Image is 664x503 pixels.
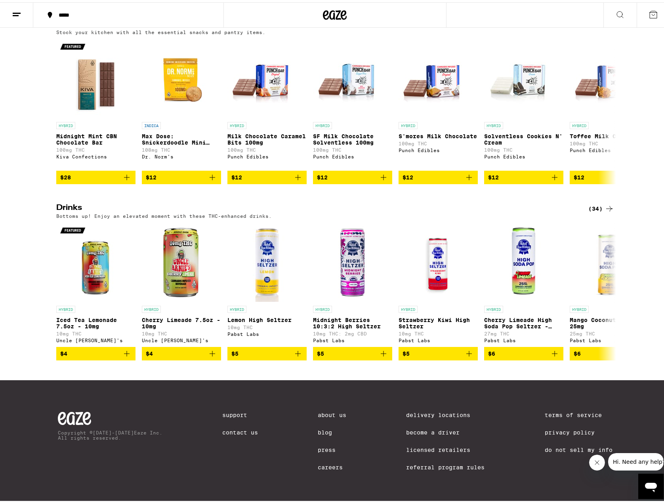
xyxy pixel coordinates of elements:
span: $5 [317,348,324,354]
img: Pabst Labs - Midnight Berries 10:3:2 High Seltzer [313,220,392,299]
a: Open page for Solventless Cookies N' Cream from Punch Edibles [484,36,563,168]
p: 108mg THC [142,145,221,150]
p: Cherry Limeade High Soda Pop Seltzer - 25mg [484,314,563,327]
span: $12 [146,172,156,178]
p: Lemon High Seltzer [227,314,307,321]
img: Punch Edibles - SF Milk Chocolate Solventless 100mg [313,36,392,116]
img: Pabst Labs - Lemon High Seltzer [227,220,307,299]
p: 100mg THC [313,145,392,150]
div: Pabst Labs [570,335,649,341]
img: Kiva Confections - Midnight Mint CBN Chocolate Bar [56,36,135,116]
a: Press [318,444,346,451]
div: Punch Edibles [484,152,563,157]
a: Open page for Lemon High Seltzer from Pabst Labs [227,220,307,345]
button: Add to bag [484,345,563,358]
a: Privacy Policy [545,427,612,433]
a: Delivery Locations [406,410,485,416]
p: Solventless Cookies N' Cream [484,131,563,143]
span: $6 [488,348,495,354]
p: HYBRID [570,303,589,311]
p: 27mg THC [484,329,563,334]
img: Pabst Labs - Mango Coconut Soda - 25mg [579,220,639,299]
div: Uncle [PERSON_NAME]'s [56,335,135,341]
a: Referral Program Rules [406,462,485,468]
p: HYBRID [399,303,418,311]
a: Open page for Cherry Limeade 7.5oz - 10mg from Uncle Arnie's [142,220,221,345]
p: HYBRID [142,303,161,311]
p: Milk Chocolate Caramel Bits 100mg [227,131,307,143]
p: Iced Tea Lemonade 7.5oz - 10mg [56,314,135,327]
p: HYBRID [484,120,503,127]
p: HYBRID [227,303,246,311]
p: HYBRID [227,120,246,127]
p: 100mg THC [570,139,649,144]
a: Open page for Mango Coconut Soda - 25mg from Pabst Labs [570,220,649,345]
p: HYBRID [56,120,75,127]
div: Pabst Labs [227,329,307,334]
p: Stock your kitchen with all the essential snacks and pantry items. [56,27,265,32]
span: $6 [574,348,581,354]
iframe: Button to launch messaging window [638,471,664,497]
p: Copyright © [DATE]-[DATE] Eaze Inc. All rights reserved. [58,428,162,438]
img: Punch Edibles - Toffee Milk Chocolate [570,36,649,116]
a: Become a Driver [406,427,485,433]
button: Add to bag [227,345,307,358]
span: $5 [403,348,410,354]
button: Add to bag [570,345,649,358]
a: Blog [318,427,346,433]
img: Pabst Labs - Cherry Limeade High Soda Pop Seltzer - 25mg [484,220,563,299]
a: Support [222,410,258,416]
a: Open page for Toffee Milk Chocolate from Punch Edibles [570,36,649,168]
a: Do Not Sell My Info [545,444,612,451]
div: Dr. Norm's [142,152,221,157]
p: 10mg THC: 2mg CBD [313,329,392,334]
p: 10mg THC [142,329,221,334]
a: About Us [318,410,346,416]
p: Mango Coconut Soda - 25mg [570,314,649,327]
a: Careers [318,462,346,468]
p: HYBRID [313,120,332,127]
div: Uncle [PERSON_NAME]'s [142,335,221,341]
p: 100mg THC [56,145,135,150]
p: HYBRID [570,120,589,127]
a: (34) [588,202,614,211]
a: Licensed Retailers [406,444,485,451]
p: 10mg THC [56,329,135,334]
a: Open page for S'mores Milk Chocolate from Punch Edibles [399,36,478,168]
p: Midnight Mint CBN Chocolate Bar [56,131,135,143]
div: Punch Edibles [313,152,392,157]
span: $12 [231,172,242,178]
p: Cherry Limeade 7.5oz - 10mg [142,314,221,327]
p: Midnight Berries 10:3:2 High Seltzer [313,314,392,327]
button: Add to bag [484,168,563,182]
p: 100mg THC [399,139,478,144]
p: Bottoms up! Enjoy an elevated moment with these THC-enhanced drinks. [56,211,272,216]
button: Add to bag [399,168,478,182]
button: Add to bag [313,345,392,358]
div: Punch Edibles [570,145,649,151]
div: Punch Edibles [399,145,478,151]
span: Hi. Need any help? [5,6,57,12]
a: Open page for Max Dose: Snickerdoodle Mini Cookie - Indica from Dr. Norm's [142,36,221,168]
button: Add to bag [56,345,135,358]
p: Max Dose: Snickerdoodle Mini Cookie - Indica [142,131,221,143]
div: Kiva Confections [56,152,135,157]
p: S'mores Milk Chocolate [399,131,478,137]
a: Open page for Iced Tea Lemonade 7.5oz - 10mg from Uncle Arnie's [56,220,135,345]
p: 10mg THC [399,329,478,334]
a: Terms of Service [545,410,612,416]
h2: Drinks [56,202,575,211]
a: Open page for Cherry Limeade High Soda Pop Seltzer - 25mg from Pabst Labs [484,220,563,345]
iframe: Close message [589,452,605,468]
button: Add to bag [142,168,221,182]
img: Punch Edibles - Milk Chocolate Caramel Bits 100mg [227,36,307,116]
a: Open page for Midnight Mint CBN Chocolate Bar from Kiva Confections [56,36,135,168]
p: Toffee Milk Chocolate [570,131,649,137]
p: INDICA [142,120,161,127]
p: 100mg THC [227,145,307,150]
img: Punch Edibles - Solventless Cookies N' Cream [484,36,563,116]
span: $5 [231,348,239,354]
p: 25mg THC [570,329,649,334]
button: Add to bag [570,168,649,182]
